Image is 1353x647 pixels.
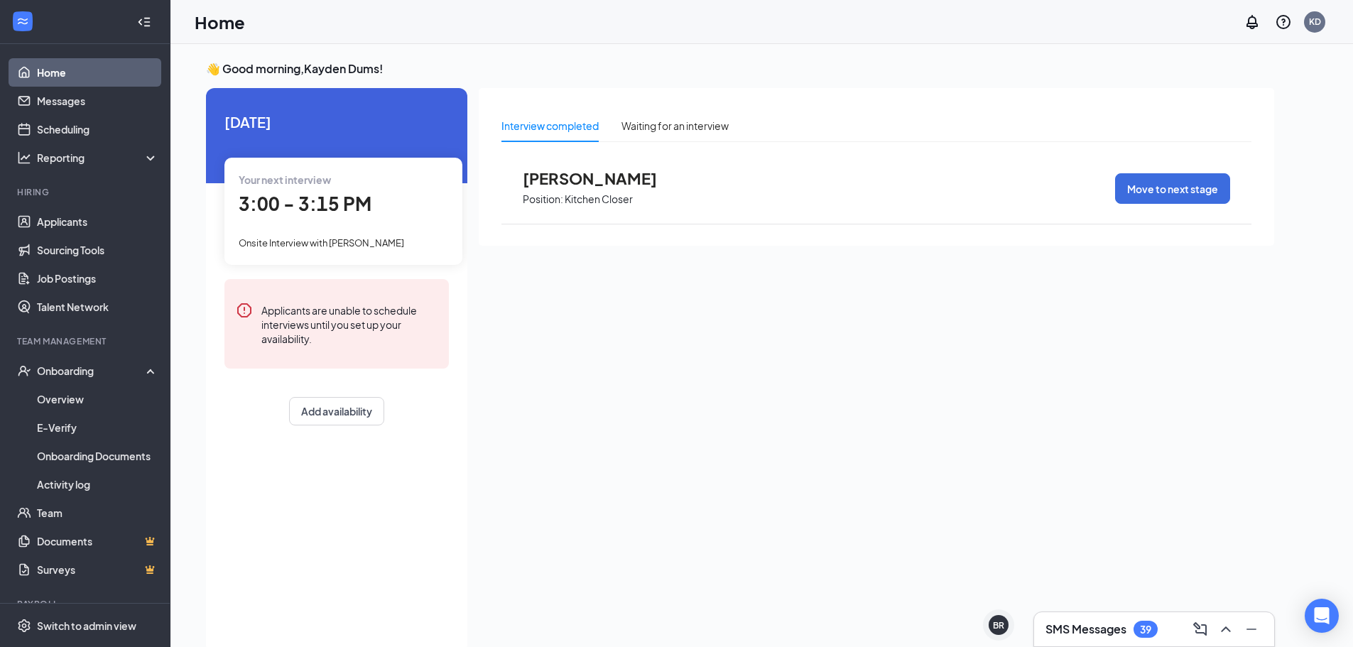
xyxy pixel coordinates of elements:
div: KD [1309,16,1321,28]
a: Activity log [37,470,158,499]
span: Your next interview [239,173,331,186]
svg: ChevronUp [1217,621,1234,638]
div: Onboarding [37,364,146,378]
div: Hiring [17,186,156,198]
a: Talent Network [37,293,158,321]
a: E-Verify [37,413,158,442]
h3: SMS Messages [1045,621,1126,637]
a: DocumentsCrown [37,527,158,555]
a: Onboarding Documents [37,442,158,470]
a: SurveysCrown [37,555,158,584]
a: Team [37,499,158,527]
svg: Error [236,302,253,319]
div: BR [993,619,1004,631]
a: Messages [37,87,158,115]
button: ChevronUp [1215,618,1237,641]
svg: Minimize [1243,621,1260,638]
svg: Settings [17,619,31,633]
button: ComposeMessage [1189,618,1212,641]
h1: Home [195,10,245,34]
span: 3:00 - 3:15 PM [239,192,371,215]
div: 39 [1140,624,1151,636]
div: Team Management [17,335,156,347]
a: Sourcing Tools [37,236,158,264]
div: Applicants are unable to schedule interviews until you set up your availability. [261,302,438,346]
span: [DATE] [224,111,449,133]
svg: ComposeMessage [1192,621,1209,638]
div: Reporting [37,151,159,165]
svg: UserCheck [17,364,31,378]
a: Overview [37,385,158,413]
div: Payroll [17,598,156,610]
div: Switch to admin view [37,619,136,633]
svg: Collapse [137,15,151,29]
svg: QuestionInfo [1275,13,1292,31]
svg: WorkstreamLogo [16,14,30,28]
svg: Analysis [17,151,31,165]
svg: Notifications [1244,13,1261,31]
a: Scheduling [37,115,158,143]
a: Applicants [37,207,158,236]
div: Open Intercom Messenger [1305,599,1339,633]
button: Minimize [1240,618,1263,641]
span: Onsite Interview with [PERSON_NAME] [239,237,404,249]
button: Add availability [289,397,384,425]
a: Home [37,58,158,87]
a: Job Postings [37,264,158,293]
